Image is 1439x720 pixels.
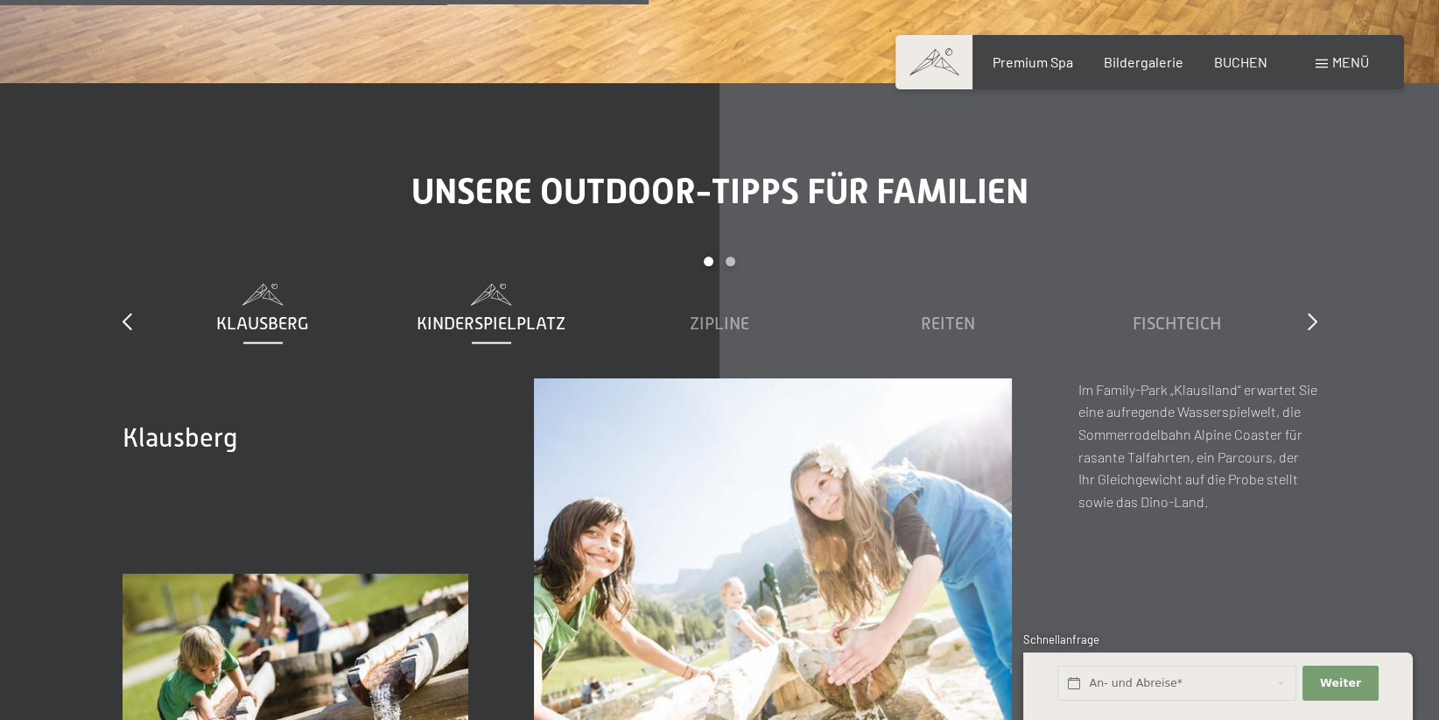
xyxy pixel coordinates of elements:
[1023,632,1099,646] span: Schnellanfrage
[726,257,735,266] div: Carousel Page 2
[417,313,565,332] span: Kinderspielplatz
[1077,378,1316,513] p: Im Family-Park „Klausiland“ erwartet Sie eine aufregende Wasserspielwelt, die Sommerrodelbahn Alp...
[921,313,975,332] span: Reiten
[123,423,238,453] span: Klausberg
[1214,53,1267,70] a: BUCHEN
[992,53,1072,70] a: Premium Spa
[149,257,1291,284] div: Carousel Pagination
[411,171,1028,212] span: Unsere Outdoor-Tipps für Familien
[1332,53,1369,70] span: Menü
[704,257,713,266] div: Carousel Page 1 (Current Slide)
[1133,313,1221,332] span: Fischteich
[1302,666,1378,702] button: Weiter
[690,313,749,332] span: Zipline
[1320,675,1361,691] span: Weiter
[216,313,309,332] span: Klausberg
[1104,53,1183,70] a: Bildergalerie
